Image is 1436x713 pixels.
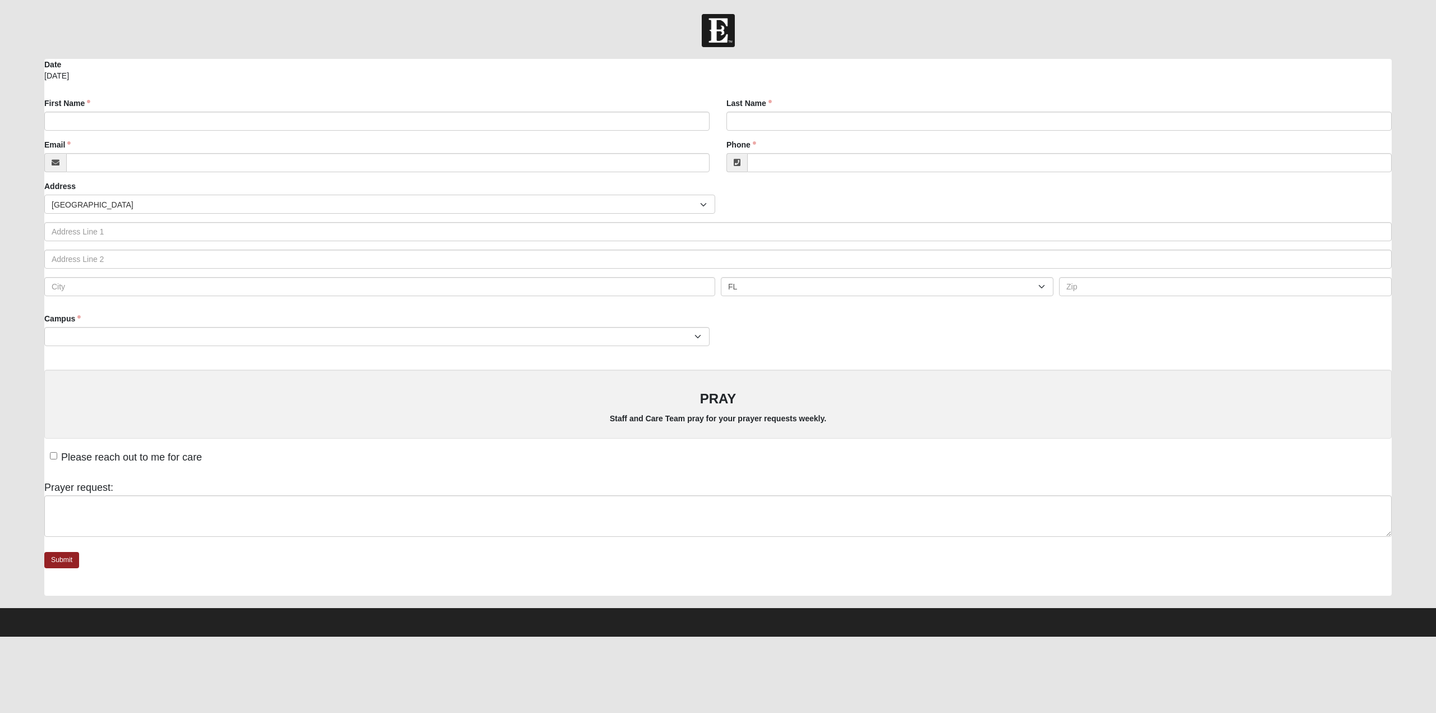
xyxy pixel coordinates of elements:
[726,139,756,150] label: Phone
[52,195,700,214] span: [GEOGRAPHIC_DATA]
[44,313,81,324] label: Campus
[726,98,772,109] label: Last Name
[44,59,1392,596] div: Prayer request:
[44,250,1392,269] input: Address Line 2
[44,98,90,109] label: First Name
[50,452,57,459] input: Please reach out to me for care
[44,139,71,150] label: Email
[44,181,76,192] label: Address
[702,14,735,47] img: Church of Eleven22 Logo
[44,222,1392,241] input: Address Line 1
[1059,277,1392,296] input: Zip
[56,414,1380,424] h5: Staff and Care Team pray for your prayer requests weekly.
[44,70,710,89] div: [DATE]
[61,452,202,463] span: Please reach out to me for care
[44,277,715,296] input: City
[44,59,61,70] label: Date
[44,552,79,568] a: Submit
[56,391,1380,407] h3: PRAY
